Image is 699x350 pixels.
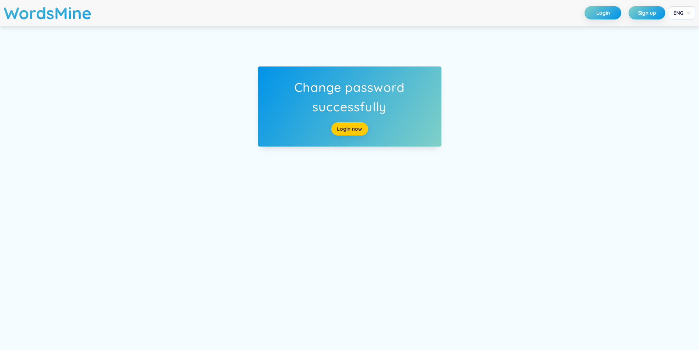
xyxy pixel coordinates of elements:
span: ENG [673,9,691,17]
span: Login [596,9,610,17]
a: Login now [337,125,362,133]
button: Login now [331,122,368,136]
button: Login [585,6,621,19]
button: Sign up [629,6,665,19]
div: Change password successfully [262,77,438,117]
span: Sign up [638,9,656,17]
